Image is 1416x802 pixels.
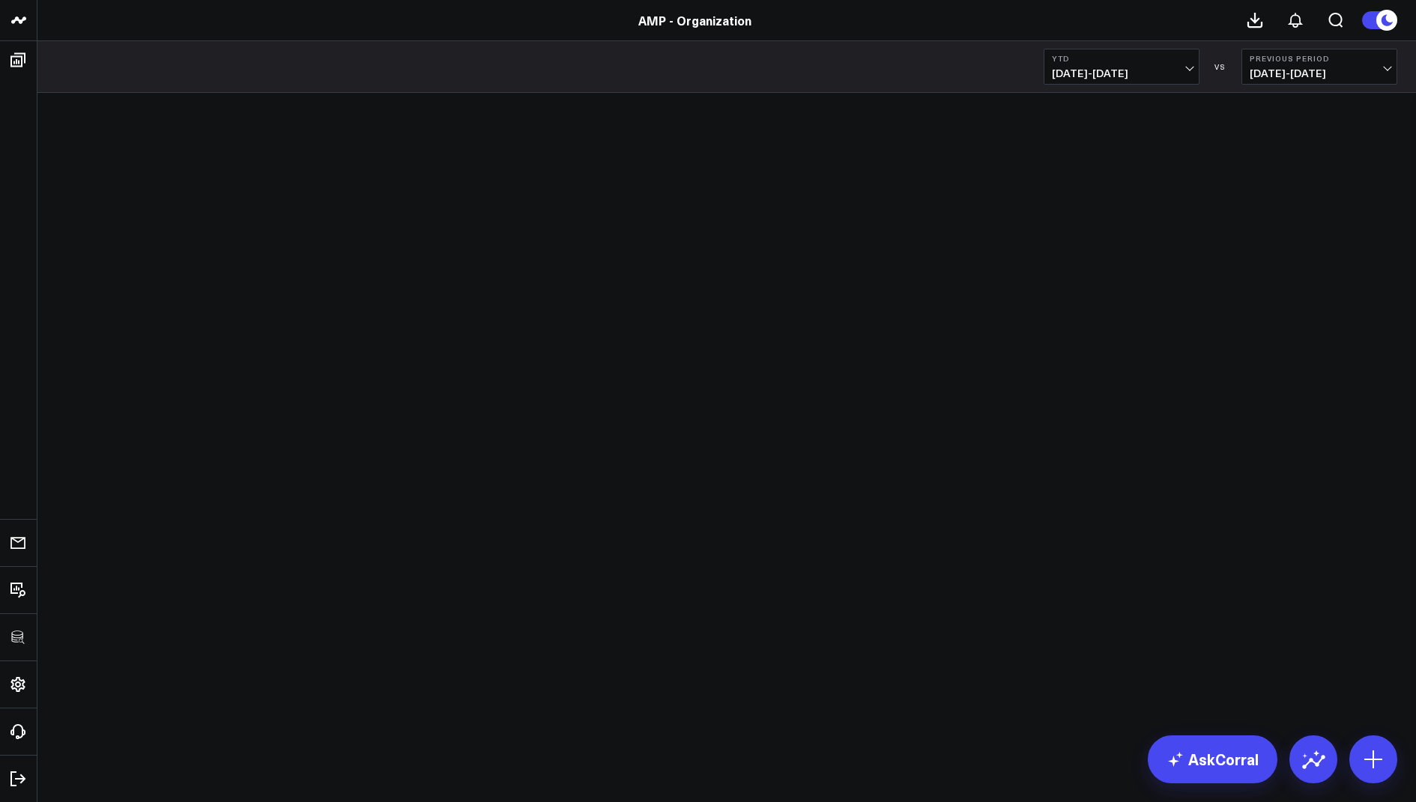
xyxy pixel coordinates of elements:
a: AskCorral [1148,735,1277,783]
span: [DATE] - [DATE] [1052,67,1191,79]
b: YTD [1052,54,1191,63]
div: VS [1207,62,1234,71]
a: AMP - Organization [638,12,751,28]
b: Previous Period [1250,54,1389,63]
button: Previous Period[DATE]-[DATE] [1241,49,1397,85]
span: [DATE] - [DATE] [1250,67,1389,79]
button: YTD[DATE]-[DATE] [1044,49,1199,85]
